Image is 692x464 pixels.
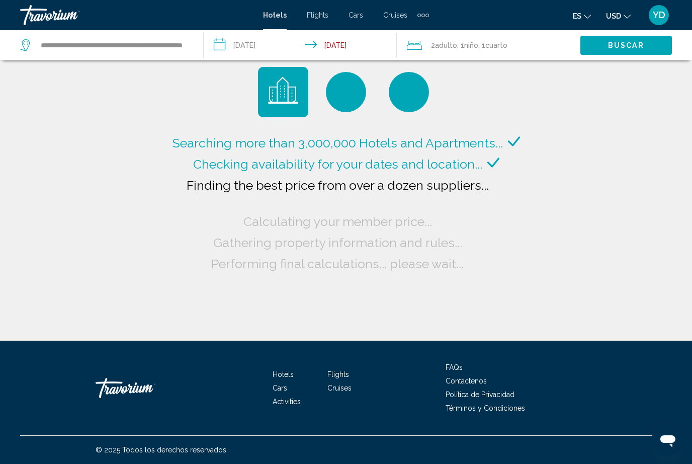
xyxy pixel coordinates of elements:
[193,157,482,172] span: Checking availability for your dates and location...
[457,38,478,52] span: , 1
[96,446,228,454] span: © 2025 Todos los derechos reservados.
[580,36,672,54] button: Buscar
[417,7,429,23] button: Extra navigation items
[573,12,581,20] span: es
[273,370,294,378] a: Hotels
[327,384,352,392] a: Cruises
[446,363,463,371] a: FAQs
[435,41,457,49] span: Adulto
[307,11,328,19] a: Flights
[606,12,621,20] span: USD
[20,5,253,25] a: Travorium
[573,9,591,23] button: Change language
[646,5,672,26] button: User Menu
[172,135,503,150] span: Searching more than 3,000,000 Hotels and Apartments...
[213,235,462,250] span: Gathering property information and rules...
[243,214,432,229] span: Calculating your member price...
[187,178,489,193] span: Finding the best price from over a dozen suppliers...
[273,384,287,392] a: Cars
[327,370,349,378] a: Flights
[478,38,507,52] span: , 1
[446,377,487,385] a: Contáctenos
[383,11,407,19] a: Cruises
[446,404,525,412] a: Términos y Condiciones
[96,373,196,403] a: Travorium
[446,391,514,399] a: Política de Privacidad
[608,42,644,50] span: Buscar
[485,41,507,49] span: Cuarto
[652,424,684,456] iframe: Button to launch messaging window
[653,10,665,20] span: YD
[606,9,631,23] button: Change currency
[211,256,464,271] span: Performing final calculations... please wait...
[263,11,287,19] a: Hotels
[273,398,301,406] a: Activities
[464,41,478,49] span: Niño
[349,11,363,19] a: Cars
[431,38,457,52] span: 2
[204,30,397,60] button: Check-in date: Nov 15, 2025 Check-out date: Nov 20, 2025
[397,30,580,60] button: Travelers: 2 adults, 1 child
